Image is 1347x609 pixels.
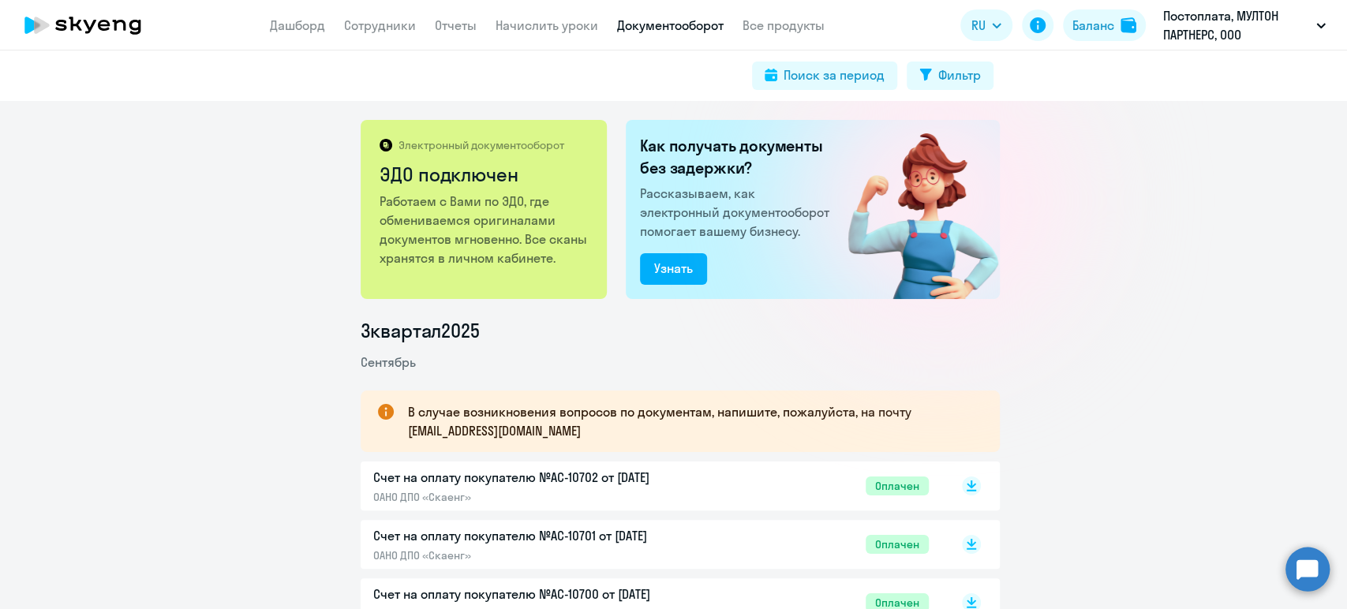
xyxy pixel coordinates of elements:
img: balance [1121,17,1136,33]
a: Сотрудники [344,17,416,33]
p: Счет на оплату покупателю №AC-10700 от [DATE] [373,585,705,603]
span: Оплачен [866,535,929,554]
img: connected [822,120,1000,299]
a: Начислить уроки [496,17,598,33]
span: Оплачен [866,476,929,495]
button: Балансbalance [1063,9,1146,41]
li: 3 квартал 2025 [361,318,1000,343]
a: Все продукты [743,17,825,33]
span: RU [971,16,986,35]
p: Счет на оплату покупателю №AC-10702 от [DATE] [373,468,705,487]
button: RU [960,9,1012,41]
a: Отчеты [435,17,477,33]
button: Постоплата, МУЛТОН ПАРТНЕРС, ООО [1155,6,1334,44]
p: ОАНО ДПО «Скаенг» [373,490,705,504]
button: Узнать [640,253,707,285]
span: Сентябрь [361,354,416,370]
p: Постоплата, МУЛТОН ПАРТНЕРС, ООО [1163,6,1310,44]
a: Счет на оплату покупателю №AC-10702 от [DATE]ОАНО ДПО «Скаенг»Оплачен [373,468,929,504]
div: Поиск за период [784,65,885,84]
button: Поиск за период [752,62,897,90]
h2: Как получать документы без задержки? [640,135,836,179]
p: Работаем с Вами по ЭДО, где обмениваемся оригиналами документов мгновенно. Все сканы хранятся в л... [380,192,590,267]
h2: ЭДО подключен [380,162,590,187]
div: Фильтр [938,65,981,84]
p: ОАНО ДПО «Скаенг» [373,548,705,562]
button: Фильтр [907,62,993,90]
div: Баланс [1072,16,1114,35]
p: Рассказываем, как электронный документооборот помогает вашему бизнесу. [640,184,836,241]
a: Документооборот [617,17,724,33]
p: В случае возникновения вопросов по документам, напишите, пожалуйста, на почту [EMAIL_ADDRESS][DOM... [408,402,971,440]
div: Узнать [654,259,693,278]
a: Счет на оплату покупателю №AC-10701 от [DATE]ОАНО ДПО «Скаенг»Оплачен [373,526,929,562]
p: Электронный документооборот [398,138,564,152]
p: Счет на оплату покупателю №AC-10701 от [DATE] [373,526,705,545]
a: Дашборд [270,17,325,33]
